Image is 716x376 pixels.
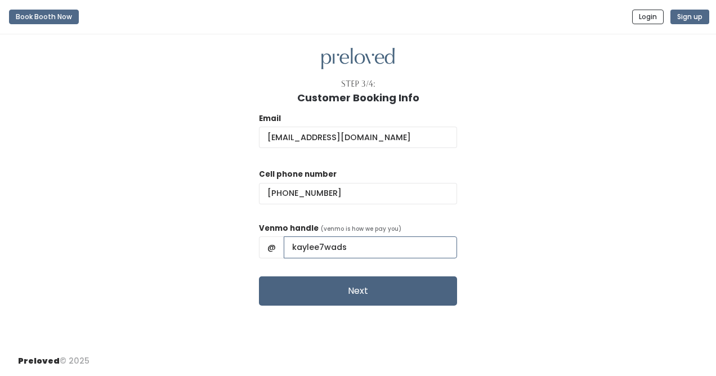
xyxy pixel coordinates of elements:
[297,92,419,104] h1: Customer Booking Info
[18,355,60,366] span: Preloved
[259,127,457,148] input: @ .
[321,48,395,70] img: preloved logo
[259,113,281,124] label: Email
[9,10,79,24] button: Book Booth Now
[670,10,709,24] button: Sign up
[259,183,457,204] input: (___) ___-____
[321,225,401,233] span: (venmo is how we pay you)
[9,5,79,29] a: Book Booth Now
[259,236,284,258] span: @
[259,169,337,180] label: Cell phone number
[632,10,664,24] button: Login
[259,223,319,234] label: Venmo handle
[259,276,457,306] button: Next
[18,346,89,367] div: © 2025
[341,78,375,90] div: Step 3/4:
